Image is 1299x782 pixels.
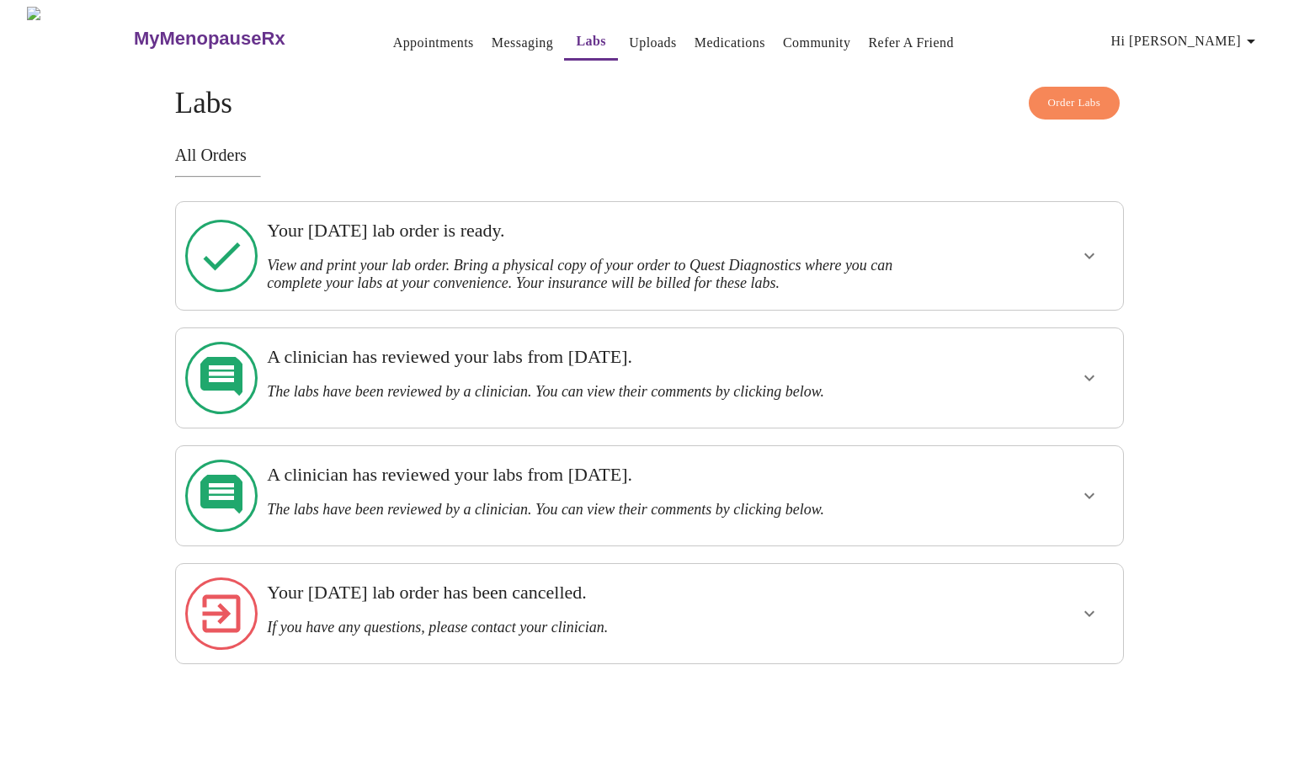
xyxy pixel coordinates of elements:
[695,31,765,55] a: Medications
[492,31,553,55] a: Messaging
[1069,476,1110,516] button: show more
[1111,29,1261,53] span: Hi [PERSON_NAME]
[629,31,677,55] a: Uploads
[1069,593,1110,634] button: show more
[688,26,772,60] button: Medications
[622,26,684,60] button: Uploads
[267,501,940,519] h3: The labs have been reviewed by a clinician. You can view their comments by clicking below.
[267,464,940,486] h3: A clinician has reviewed your labs from [DATE].
[776,26,858,60] button: Community
[576,29,606,53] a: Labs
[267,619,940,636] h3: If you have any questions, please contact your clinician.
[267,582,940,604] h3: Your [DATE] lab order has been cancelled.
[386,26,481,60] button: Appointments
[27,7,131,70] img: MyMenopauseRx Logo
[868,31,954,55] a: Refer a Friend
[267,383,940,401] h3: The labs have been reviewed by a clinician. You can view their comments by clicking below.
[1105,24,1268,58] button: Hi [PERSON_NAME]
[1069,358,1110,398] button: show more
[267,257,940,292] h3: View and print your lab order. Bring a physical copy of your order to Quest Diagnostics where you...
[267,346,940,368] h3: A clinician has reviewed your labs from [DATE].
[175,87,1124,120] h4: Labs
[175,146,1124,165] h3: All Orders
[861,26,961,60] button: Refer a Friend
[1048,93,1101,113] span: Order Labs
[131,9,352,68] a: MyMenopauseRx
[393,31,474,55] a: Appointments
[485,26,560,60] button: Messaging
[564,24,618,61] button: Labs
[1029,87,1121,120] button: Order Labs
[1069,236,1110,276] button: show more
[783,31,851,55] a: Community
[134,28,285,50] h3: MyMenopauseRx
[267,220,940,242] h3: Your [DATE] lab order is ready.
